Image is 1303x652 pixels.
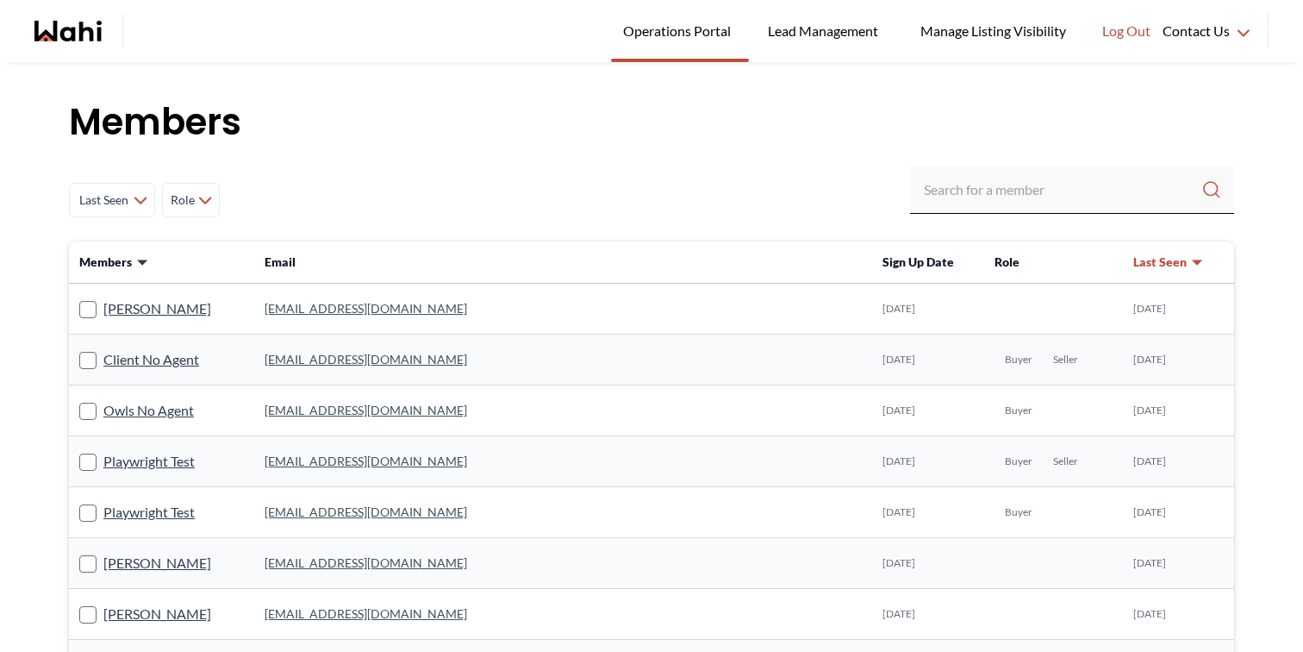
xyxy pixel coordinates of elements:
[265,454,467,468] a: [EMAIL_ADDRESS][DOMAIN_NAME]
[872,538,984,589] td: [DATE]
[77,185,130,216] span: Last Seen
[1005,455,1032,468] span: Buyer
[1123,386,1234,436] td: [DATE]
[69,97,1234,148] h1: Members
[872,589,984,640] td: [DATE]
[265,606,467,621] a: [EMAIL_ADDRESS][DOMAIN_NAME]
[1133,254,1204,271] button: Last Seen
[924,174,1201,205] input: Search input
[265,301,467,316] a: [EMAIL_ADDRESS][DOMAIN_NAME]
[1123,487,1234,538] td: [DATE]
[994,254,1019,269] span: Role
[872,284,984,335] td: [DATE]
[1123,589,1234,640] td: [DATE]
[1005,404,1032,417] span: Buyer
[872,436,984,487] td: [DATE]
[1005,505,1032,519] span: Buyer
[872,386,984,436] td: [DATE]
[1123,538,1234,589] td: [DATE]
[872,487,984,538] td: [DATE]
[1123,335,1234,386] td: [DATE]
[79,254,132,271] span: Members
[623,20,737,42] span: Operations Portal
[103,399,194,422] a: Owls No Agent
[265,555,467,570] a: [EMAIL_ADDRESS][DOMAIN_NAME]
[265,352,467,367] a: [EMAIL_ADDRESS][DOMAIN_NAME]
[882,254,954,269] span: Sign Up Date
[265,505,467,519] a: [EMAIL_ADDRESS][DOMAIN_NAME]
[103,603,211,625] a: [PERSON_NAME]
[1053,455,1078,468] span: Seller
[1053,353,1078,367] span: Seller
[265,403,467,417] a: [EMAIL_ADDRESS][DOMAIN_NAME]
[79,254,149,271] button: Members
[265,254,296,269] span: Email
[768,20,884,42] span: Lead Management
[1133,254,1187,271] span: Last Seen
[872,335,984,386] td: [DATE]
[1123,436,1234,487] td: [DATE]
[103,348,199,371] a: Client No Agent
[170,185,195,216] span: Role
[1123,284,1234,335] td: [DATE]
[103,450,195,473] a: Playwright Test
[103,552,211,574] a: [PERSON_NAME]
[103,501,195,523] a: Playwright Test
[915,20,1071,42] span: Manage Listing Visibility
[103,298,211,320] a: [PERSON_NAME]
[34,21,102,41] a: Wahi homepage
[1102,20,1150,42] span: Log Out
[1005,353,1032,367] span: Buyer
